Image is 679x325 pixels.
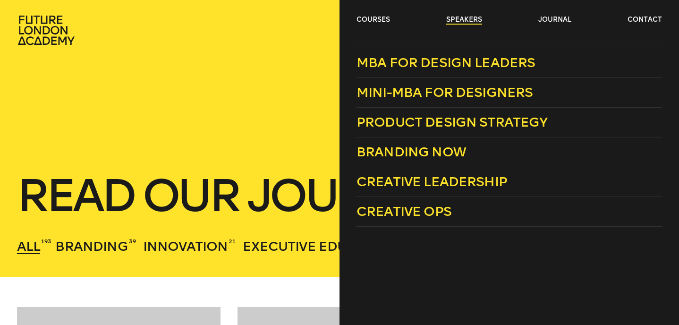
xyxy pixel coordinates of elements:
a: Branding Now [356,137,662,167]
a: journal [538,15,571,25]
a: contact [628,15,662,25]
span: Mini-MBA for Designers [356,85,533,100]
span: Branding Now [356,144,466,160]
span: MBA for Design Leaders [356,55,535,70]
a: courses [356,15,390,25]
span: Creative Leadership [356,174,507,189]
a: Creative Ops [356,197,662,227]
a: Creative Leadership [356,167,662,197]
a: Mini-MBA for Designers [356,78,662,108]
a: MBA for Design Leaders [356,48,662,78]
a: speakers [446,15,482,25]
a: Product Design Strategy [356,108,662,137]
span: Product Design Strategy [356,114,548,130]
span: Creative Ops [356,204,451,219]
